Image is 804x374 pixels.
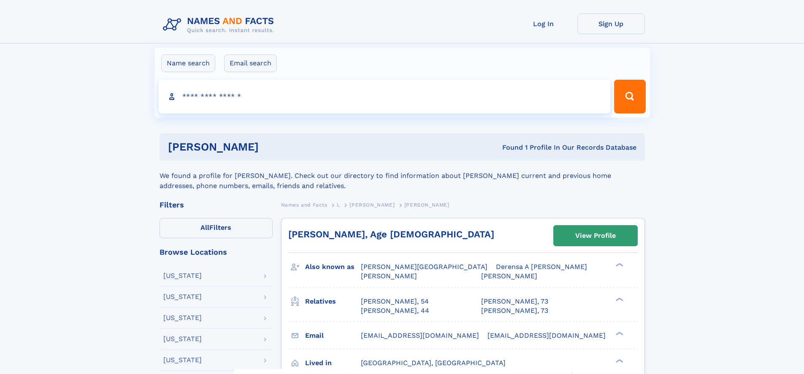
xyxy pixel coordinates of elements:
label: Email search [224,54,277,72]
div: [US_STATE] [163,293,202,300]
div: We found a profile for [PERSON_NAME]. Check out our directory to find information about [PERSON_N... [160,161,645,191]
img: Logo Names and Facts [160,13,281,36]
a: View Profile [554,226,637,246]
label: Filters [160,218,273,238]
div: ❯ [614,296,624,302]
span: [PERSON_NAME] [404,202,449,208]
a: [PERSON_NAME] [349,199,395,210]
span: [GEOGRAPHIC_DATA], [GEOGRAPHIC_DATA] [361,359,506,367]
div: Filters [160,201,273,209]
h3: Also known as [305,260,361,274]
a: [PERSON_NAME], 44 [361,306,429,315]
a: Log In [510,13,577,34]
span: L [337,202,340,208]
div: [US_STATE] [163,315,202,321]
div: ❯ [614,331,624,336]
a: [PERSON_NAME], 54 [361,297,429,306]
h3: Email [305,328,361,343]
span: [EMAIL_ADDRESS][DOMAIN_NAME] [487,331,606,339]
span: [PERSON_NAME] [349,202,395,208]
div: Found 1 Profile In Our Records Database [380,143,636,152]
div: View Profile [575,226,616,245]
div: [US_STATE] [163,272,202,279]
span: [PERSON_NAME][GEOGRAPHIC_DATA] [361,263,487,271]
div: [US_STATE] [163,336,202,342]
a: [PERSON_NAME], 73 [481,306,548,315]
a: L [337,199,340,210]
div: Browse Locations [160,248,273,256]
a: Names and Facts [281,199,328,210]
input: search input [159,80,611,113]
span: [PERSON_NAME] [361,272,417,280]
span: All [200,223,209,231]
div: ❯ [614,262,624,268]
span: Derensa A [PERSON_NAME] [496,263,587,271]
div: ❯ [614,358,624,363]
a: [PERSON_NAME], 73 [481,297,548,306]
h3: Relatives [305,294,361,309]
h3: Lived in [305,356,361,370]
a: [PERSON_NAME], Age [DEMOGRAPHIC_DATA] [288,229,494,239]
h1: [PERSON_NAME] [168,142,381,152]
label: Name search [161,54,215,72]
span: [PERSON_NAME] [481,272,537,280]
button: Search Button [614,80,645,113]
div: [US_STATE] [163,357,202,363]
a: Sign Up [577,13,645,34]
span: [EMAIL_ADDRESS][DOMAIN_NAME] [361,331,479,339]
